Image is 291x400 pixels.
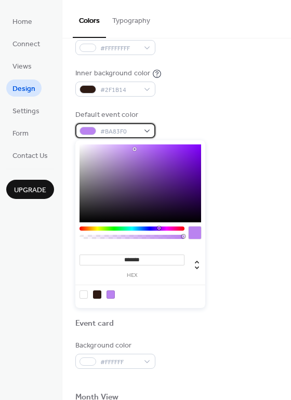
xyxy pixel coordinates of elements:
div: Inner background color [75,68,150,79]
a: Home [6,12,38,30]
button: Upgrade [6,180,54,199]
span: #2F1B14 [100,85,139,96]
a: Connect [6,35,46,52]
span: #BA83F0 [100,126,139,137]
span: Contact Us [12,151,48,162]
span: Connect [12,39,40,50]
a: Settings [6,102,46,119]
span: Home [12,17,32,28]
div: Default event color [75,110,153,121]
span: Settings [12,106,39,117]
a: Form [6,124,35,141]
div: rgb(47, 27, 20) [93,290,101,299]
span: Upgrade [14,185,46,196]
span: #FFFFFF [100,357,139,368]
div: rgb(255, 255, 255) [80,290,88,299]
div: rgb(186, 131, 240) [107,290,115,299]
div: Background color [75,340,153,351]
a: Design [6,79,42,97]
a: Contact Us [6,146,54,164]
span: Views [12,61,32,72]
a: Views [6,57,38,74]
label: hex [80,273,184,278]
div: Event card [75,318,114,329]
span: #FFFFFFFF [100,43,139,54]
span: Design [12,84,35,95]
span: Form [12,128,29,139]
